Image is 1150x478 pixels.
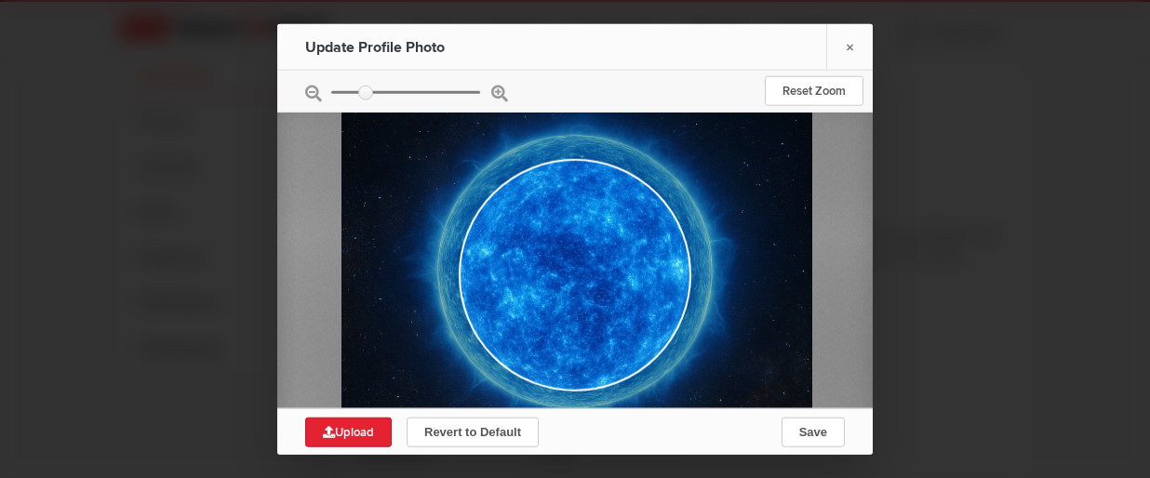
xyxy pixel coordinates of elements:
span: Save [799,424,827,438]
button: Revert to Default [407,417,539,446]
a: Upload [305,417,392,446]
a: Reset Zoom [765,76,863,106]
a: × [826,24,873,70]
span: Revert to Default [424,424,521,438]
span: Upload [323,424,374,439]
div: Update Profile Photo [305,24,510,71]
input: zoom [331,90,480,93]
button: Save [782,417,845,446]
